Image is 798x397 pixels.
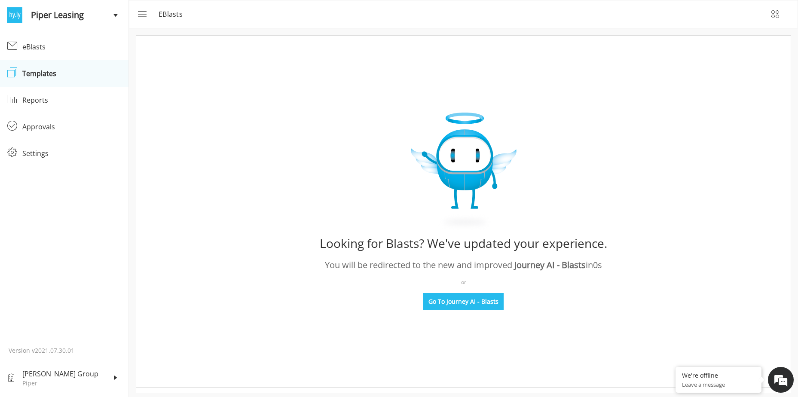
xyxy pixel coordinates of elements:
[22,122,122,132] div: Approvals
[131,4,152,24] button: menu
[22,95,122,105] div: Reports
[15,43,36,64] img: d_692782471_company_1567716308916_692782471
[320,233,607,253] div: Looking for Blasts? We've updated your experience.
[514,259,586,271] span: Journey AI - Blasts
[126,265,156,276] em: Submit
[9,346,120,355] p: Version v2021.07.30.01
[22,68,122,79] div: Templates
[423,293,504,310] button: Go To Journey AI - Blasts
[428,297,498,306] span: Go To Journey AI - Blasts
[18,108,150,195] span: We are offline. Please leave us a message.
[4,235,164,265] textarea: Type your message and click 'Submit'
[31,9,113,21] span: Piper Leasing
[22,42,122,52] div: eBlasts
[430,278,497,286] div: or
[141,4,162,25] div: Minimize live chat window
[682,381,755,388] p: Leave a message
[45,48,144,59] div: Leave a message
[22,148,122,159] div: Settings
[7,7,22,23] img: logo
[411,113,517,230] img: expiry_Image
[682,371,755,379] div: We're offline
[159,9,188,19] p: eBlasts
[325,259,602,272] div: You will be redirected to the new and improved in 0 s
